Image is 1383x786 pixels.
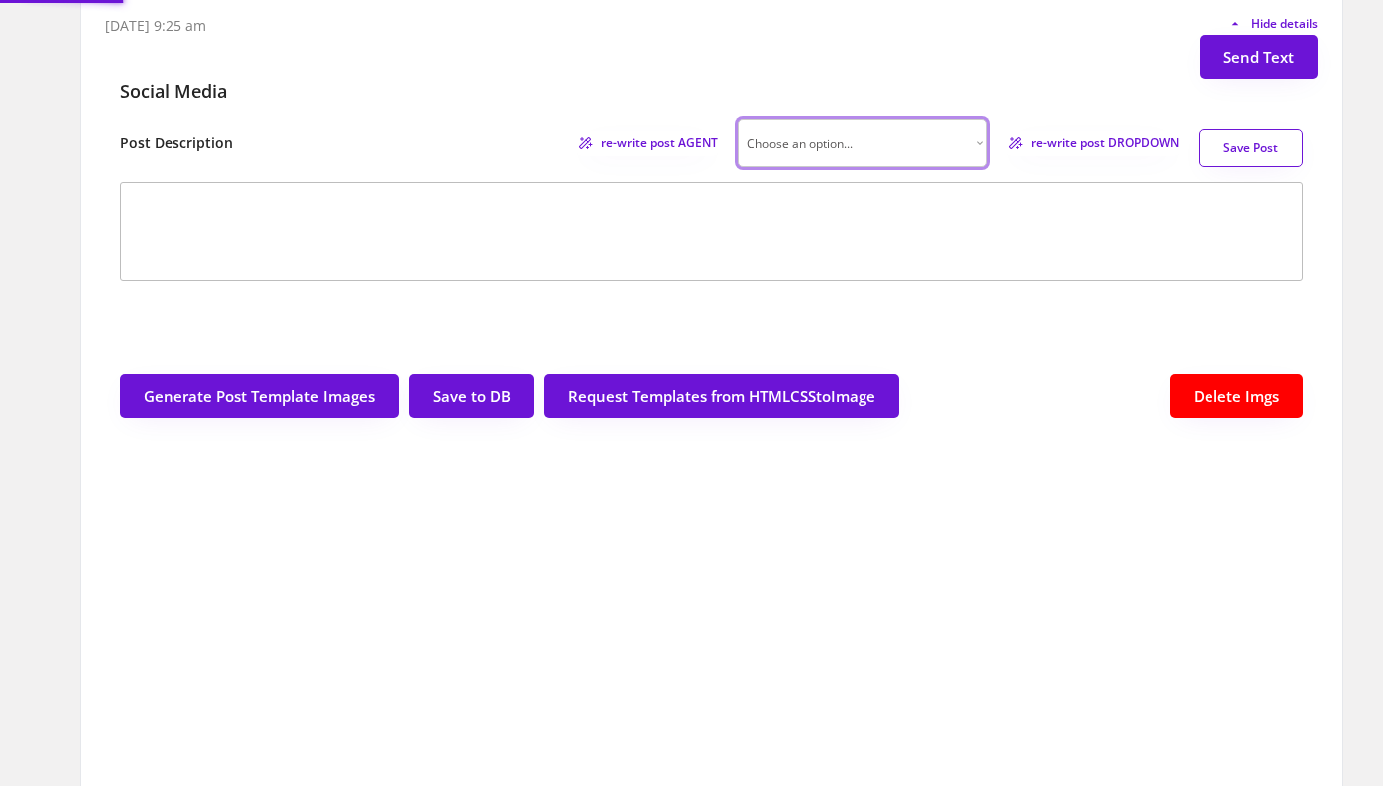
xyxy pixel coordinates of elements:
[544,374,899,418] button: Request Templates from HTMLCSStoImage
[1251,18,1318,30] span: Hide details
[1199,129,1303,167] button: Save Post
[120,79,227,104] div: Social Media
[409,374,534,418] button: Save to DB
[1200,35,1318,79] button: Send Text
[120,133,233,153] h6: Post Description
[105,16,206,36] div: [DATE] 9:25 am
[1031,137,1179,149] span: re-write post DROPDOWN
[1227,16,1318,32] button: Hide details
[601,137,718,149] span: re-write post AGENT
[1170,374,1303,418] button: Delete Imgs
[577,131,718,156] button: re-write post AGENT
[120,374,399,418] button: Generate Post Template Images
[1007,131,1179,156] button: re-write post DROPDOWN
